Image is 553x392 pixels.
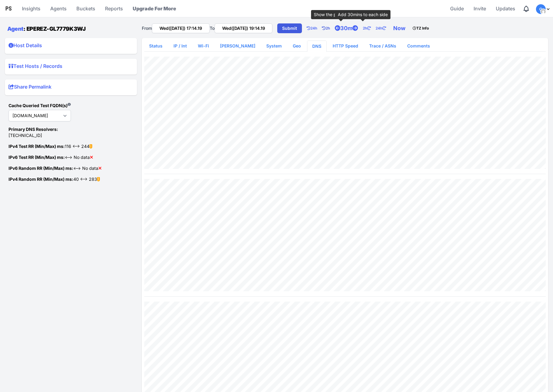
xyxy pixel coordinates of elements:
a: Guide [448,1,466,16]
strong: IPv6 Random RR (Min/Max) ms: [9,166,73,171]
strong: TZ Info [413,26,429,30]
summary: Share Permalink [9,83,133,93]
a: Now [391,22,410,34]
a: 24h [307,22,322,34]
div: Notifications [523,5,530,12]
a: 2h [322,22,335,34]
a: 24h [376,22,391,34]
a: Invite [471,1,488,16]
a: Reports [103,1,125,16]
a: Agent [7,26,23,32]
span: 116 <--> 244 [9,144,92,149]
span: Guide [450,2,464,15]
strong: IPv4 Random RR (Min/Max) ms: [9,177,73,182]
h1: : EPEREZ-GL7779K3WJ [7,25,89,33]
a: Wi-Fi [193,40,214,51]
strong: Primary DNS Resolvers: [9,127,58,132]
a: DNS [307,41,326,52]
span: C [539,7,542,11]
span: <--> No data [9,155,93,160]
a: Comments [402,40,435,51]
a: 30m [335,22,363,34]
a: [PERSON_NAME] [215,40,260,51]
a: Trace / ASNs [364,40,401,51]
a: 2h [363,22,376,34]
a: Submit [277,23,302,33]
a: Insights [19,1,43,16]
summary: Test Hosts / Records [9,62,133,72]
summary: Host Details [9,42,133,51]
a: HTTP Speed [328,40,363,51]
span: Updates [496,2,515,15]
strong: IPv4 Test RR (Min/Max) ms: [9,144,65,149]
a: IP / Int [169,40,192,51]
span: <--> No data [9,166,102,171]
label: From [142,25,152,31]
a: Buckets [74,1,98,16]
a: Upgrade For More [130,1,179,16]
strong: IPv6 Test RR (Min/Max) ms: [9,155,65,160]
strong: Cache Queried Test FQDN(s) [9,103,71,121]
a: Agents [48,1,69,16]
span: 40 <--> 283 [9,177,100,182]
a: Updates [493,1,518,16]
a: System [261,40,287,51]
a: Geo [288,40,306,51]
div: Profile Menu [536,4,551,14]
span: [TECHNICAL_ID] [9,127,58,138]
a: Status [144,40,167,51]
label: To [210,25,215,31]
img: 6cc88d1a146005bc7e340ef926b6e280.png [541,9,546,14]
